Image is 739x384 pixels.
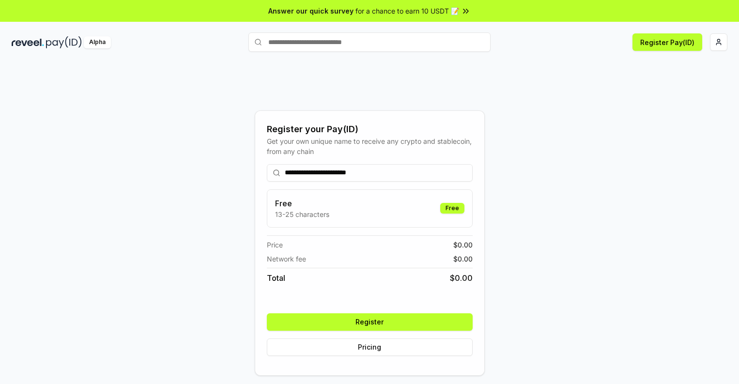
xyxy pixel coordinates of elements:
[12,36,44,48] img: reveel_dark
[84,36,111,48] div: Alpha
[267,240,283,250] span: Price
[267,313,473,331] button: Register
[267,272,285,284] span: Total
[453,254,473,264] span: $ 0.00
[268,6,354,16] span: Answer our quick survey
[355,6,459,16] span: for a chance to earn 10 USDT 📝
[440,203,464,214] div: Free
[632,33,702,51] button: Register Pay(ID)
[275,198,329,209] h3: Free
[267,136,473,156] div: Get your own unique name to receive any crypto and stablecoin, from any chain
[275,209,329,219] p: 13-25 characters
[267,254,306,264] span: Network fee
[453,240,473,250] span: $ 0.00
[267,123,473,136] div: Register your Pay(ID)
[450,272,473,284] span: $ 0.00
[46,36,82,48] img: pay_id
[267,338,473,356] button: Pricing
